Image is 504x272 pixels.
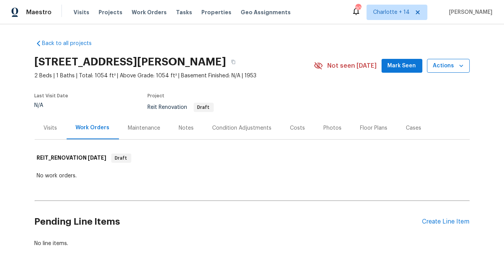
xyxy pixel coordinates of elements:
div: Notes [179,124,194,132]
span: Visits [74,8,89,16]
div: Visits [44,124,57,132]
div: Costs [290,124,305,132]
span: Actions [433,61,464,71]
span: [DATE] [88,155,107,160]
span: Mark Seen [388,61,416,71]
h2: [STREET_ADDRESS][PERSON_NAME] [35,58,226,66]
span: Properties [201,8,231,16]
div: Create Line Item [422,218,470,225]
div: No work orders. [37,172,467,180]
span: Last Visit Date [35,93,69,98]
span: Project [148,93,165,98]
span: 2 Beds | 1 Baths | Total: 1054 ft² | Above Grade: 1054 ft² | Basement Finished: N/A | 1953 [35,72,314,80]
span: Charlotte + 14 [373,8,410,16]
span: Tasks [176,10,192,15]
h6: REIT_RENOVATION [37,154,107,163]
div: Condition Adjustments [213,124,272,132]
a: Back to all projects [35,40,109,47]
div: 302 [355,5,361,12]
span: Not seen [DATE] [328,62,377,70]
span: Projects [99,8,122,16]
span: Maestro [26,8,52,16]
div: Work Orders [76,124,110,132]
span: Geo Assignments [241,8,291,16]
button: Actions [427,59,470,73]
span: Work Orders [132,8,167,16]
div: No line items. [35,240,470,247]
div: Floor Plans [360,124,388,132]
div: Maintenance [128,124,161,132]
span: Reit Renovation [148,105,214,110]
span: Draft [194,105,213,110]
span: Draft [112,154,131,162]
button: Copy Address [226,55,240,69]
h2: Pending Line Items [35,204,422,240]
div: N/A [35,103,69,108]
span: [PERSON_NAME] [446,8,492,16]
div: Photos [324,124,342,132]
div: Cases [406,124,422,132]
div: REIT_RENOVATION [DATE]Draft [35,146,470,170]
button: Mark Seen [382,59,422,73]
